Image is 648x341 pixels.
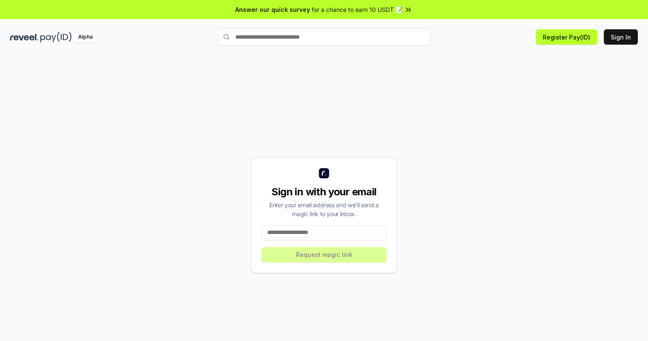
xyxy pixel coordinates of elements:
span: Answer our quick survey [235,5,310,14]
div: Alpha [73,32,97,42]
img: pay_id [40,32,72,42]
button: Sign In [604,29,638,45]
span: for a chance to earn 10 USDT 📝 [312,5,403,14]
img: logo_small [319,168,329,178]
img: reveel_dark [10,32,39,42]
button: Register Pay(ID) [536,29,597,45]
div: Sign in with your email [262,185,386,199]
div: Enter your email address and we’ll send a magic link to your inbox. [262,200,386,218]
